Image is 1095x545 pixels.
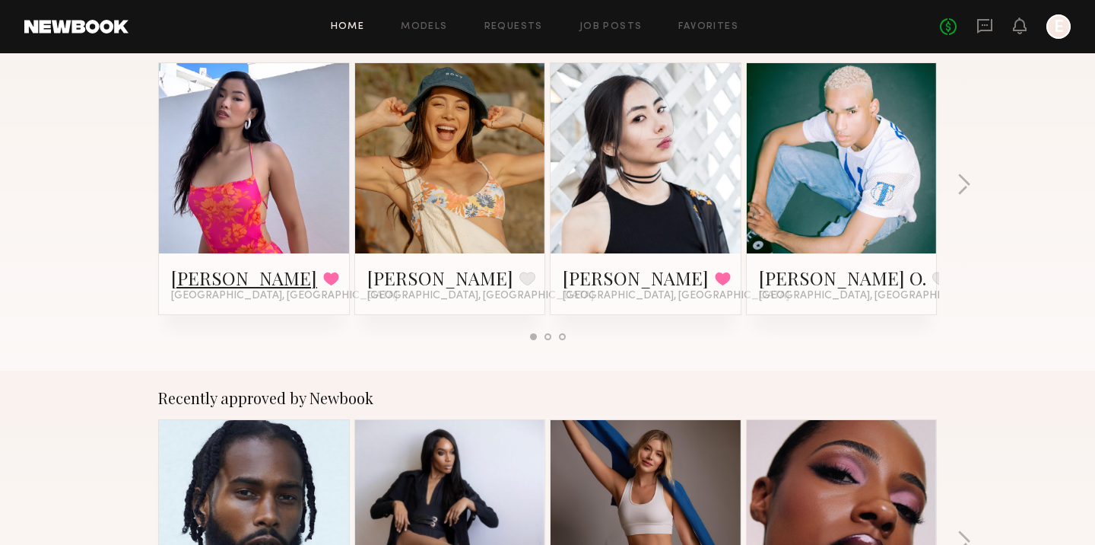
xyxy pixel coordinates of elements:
[171,266,317,290] a: [PERSON_NAME]
[1046,14,1071,39] a: E
[579,22,643,32] a: Job Posts
[484,22,543,32] a: Requests
[563,266,709,290] a: [PERSON_NAME]
[759,266,926,290] a: [PERSON_NAME] O.
[401,22,447,32] a: Models
[158,389,937,407] div: Recently approved by Newbook
[563,290,789,302] span: [GEOGRAPHIC_DATA], [GEOGRAPHIC_DATA]
[678,22,738,32] a: Favorites
[367,290,594,302] span: [GEOGRAPHIC_DATA], [GEOGRAPHIC_DATA]
[331,22,365,32] a: Home
[367,266,513,290] a: [PERSON_NAME]
[759,290,985,302] span: [GEOGRAPHIC_DATA], [GEOGRAPHIC_DATA]
[171,290,398,302] span: [GEOGRAPHIC_DATA], [GEOGRAPHIC_DATA]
